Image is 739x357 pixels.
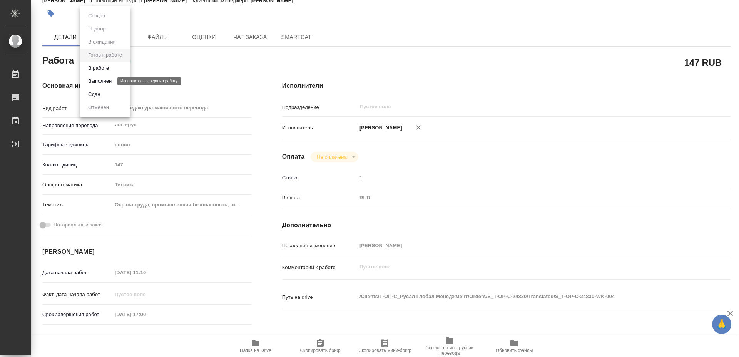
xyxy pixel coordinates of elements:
button: В работе [86,64,111,72]
button: В ожидании [86,38,118,46]
button: Готов к работе [86,51,124,59]
button: Сдан [86,90,102,99]
button: Создан [86,12,107,20]
button: Отменен [86,103,111,112]
button: Выполнен [86,77,114,85]
button: Подбор [86,25,108,33]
